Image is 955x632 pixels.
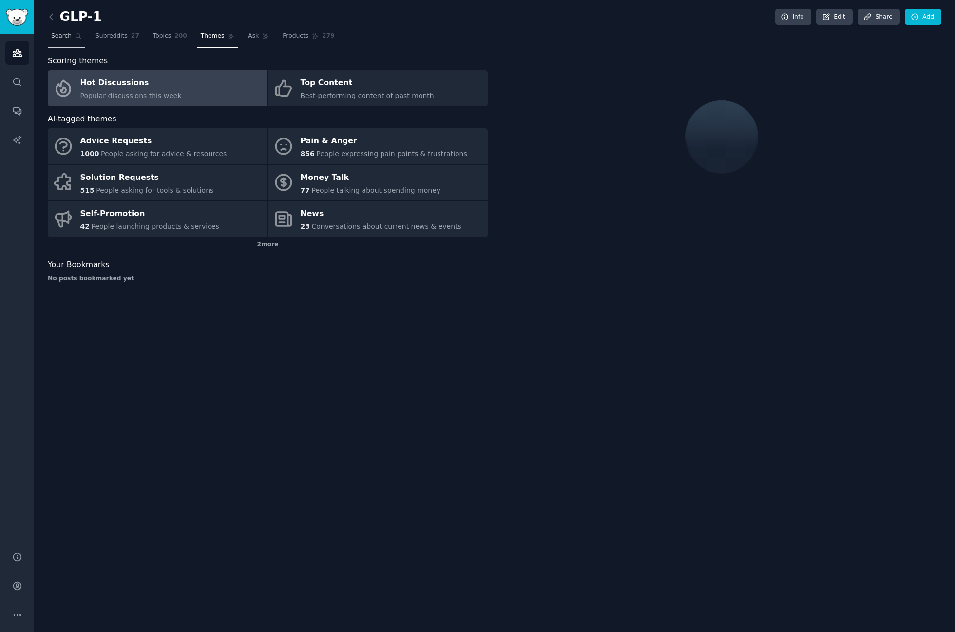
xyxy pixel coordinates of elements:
[301,92,434,99] span: Best-performing content of past month
[301,186,310,194] span: 77
[268,70,488,106] a: Top ContentBest-performing content of past month
[268,165,488,201] a: Money Talk77People talking about spending money
[48,28,85,48] a: Search
[858,9,899,25] a: Share
[80,150,99,158] span: 1000
[101,150,227,158] span: People asking for advice & resources
[6,9,28,26] img: GummySearch logo
[301,150,315,158] span: 856
[131,32,139,40] span: 27
[816,9,853,25] a: Edit
[301,222,310,230] span: 23
[283,32,308,40] span: Products
[48,237,488,253] div: 2 more
[95,32,128,40] span: Subreddits
[248,32,259,40] span: Ask
[48,165,267,201] a: Solution Requests515People asking for tools & solutions
[245,28,272,48] a: Ask
[197,28,238,48] a: Themes
[92,28,143,48] a: Subreddits27
[96,186,213,194] span: People asking for tools & solutions
[80,170,214,185] div: Solution Requests
[775,9,811,25] a: Info
[48,9,102,25] h2: GLP-1
[174,32,187,40] span: 200
[48,113,116,125] span: AI-tagged themes
[311,186,440,194] span: People talking about spending money
[150,28,191,48] a: Topics200
[80,206,219,222] div: Self-Promotion
[48,55,108,67] span: Scoring themes
[80,76,182,91] div: Hot Discussions
[301,170,441,185] div: Money Talk
[51,32,72,40] span: Search
[301,76,434,91] div: Top Content
[201,32,225,40] span: Themes
[153,32,171,40] span: Topics
[80,186,95,194] span: 515
[91,222,219,230] span: People launching products & services
[322,32,335,40] span: 279
[905,9,941,25] a: Add
[301,134,467,149] div: Pain & Anger
[316,150,467,158] span: People expressing pain points & frustrations
[268,128,488,164] a: Pain & Anger856People expressing pain points & frustrations
[80,134,227,149] div: Advice Requests
[48,70,267,106] a: Hot DiscussionsPopular discussions this week
[311,222,461,230] span: Conversations about current news & events
[268,201,488,237] a: News23Conversations about current news & events
[301,206,461,222] div: News
[48,275,488,283] div: No posts bookmarked yet
[80,92,182,99] span: Popular discussions this week
[48,128,267,164] a: Advice Requests1000People asking for advice & resources
[279,28,338,48] a: Products279
[80,222,90,230] span: 42
[48,201,267,237] a: Self-Promotion42People launching products & services
[48,259,110,271] span: Your Bookmarks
